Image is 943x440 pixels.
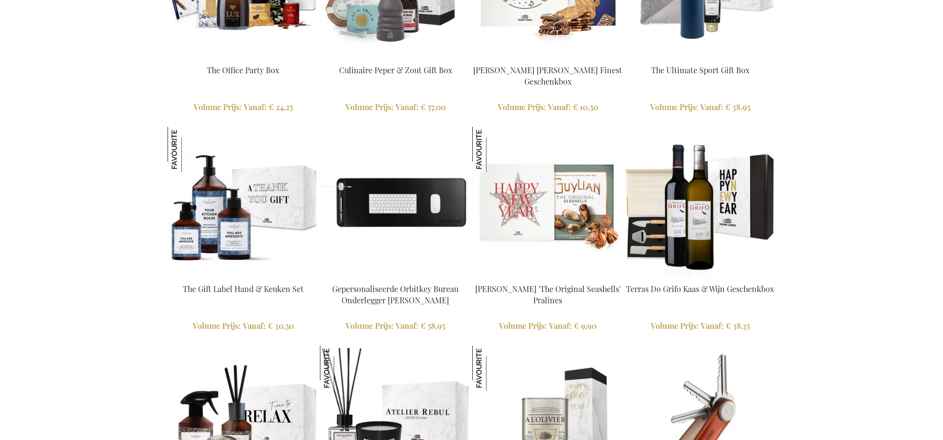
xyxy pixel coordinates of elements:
[320,53,471,62] a: Culinaire Peper & Zout Gift Box
[573,102,598,112] span: € 10,50
[625,271,776,281] a: Terras Do Grifo Cheese & Wine Box
[268,321,294,331] span: € 30,50
[207,65,279,75] a: The Office Party Box
[625,53,776,62] a: The Ultimate Sport Gift Box
[626,284,774,294] a: Terras Do Grifo Kaas & Wijn Geschenkbox
[320,346,365,391] img: Atelier Rebul Istanbul Home Kit
[475,284,621,305] a: [PERSON_NAME] 'The Original Seashells' Pralines
[345,102,394,112] span: Volume Prijs:
[625,102,776,113] a: Volume Prijs: Vanaf € 38,95
[701,321,724,331] span: Vanaf
[320,321,471,332] a: Volume Prijs: Vanaf € 58,95
[498,102,546,112] span: Volume Prijs:
[168,127,319,278] img: The Gift Label Hand & Kitchen Set
[472,321,624,332] a: Volume Prijs: Vanaf € 9,90
[244,102,267,112] span: Vanaf
[472,102,624,113] a: Volume Prijs: Vanaf € 10,50
[183,284,304,294] a: The Gift Label Hand & Keuken Set
[332,284,458,305] a: Gepersonaliseerde Orbitkey Bureau Onderlegger [PERSON_NAME]
[625,321,776,332] a: Volume Prijs: Vanaf € 38,35
[320,127,471,278] img: Gepersonaliseerde Orbitkey Bureau Onderlegger Slim - Zwart
[472,53,624,62] a: Jules Destrooper Jules' Finest Gift Box
[168,321,319,332] a: Volume Prijs: Vanaf € 30,50
[625,127,776,278] img: Terras Do Grifo Cheese & Wine Box
[499,321,547,331] span: Volume Prijs:
[243,321,266,331] span: Vanaf
[421,321,445,331] span: € 58,95
[421,102,446,112] span: € 57,00
[194,102,242,112] span: Volume Prijs:
[472,127,624,278] img: Guylian 'The Original Seashells' Pralines
[725,102,750,112] span: € 38,95
[726,321,750,331] span: € 38,35
[472,271,624,281] a: Guylian 'The Original Seashells' Pralines Guylian 'The Original Seashells' Pralines
[193,321,241,331] span: Volume Prijs:
[472,127,517,172] img: Guylian 'The Original Seashells' Pralines
[549,321,572,331] span: Vanaf
[396,102,419,112] span: Vanaf
[396,321,419,331] span: Vanaf
[320,102,471,113] a: Volume Prijs: Vanaf € 57,00
[269,102,293,112] span: € 24,25
[168,53,319,62] a: The Office Party Box
[651,65,749,75] a: The Ultimate Sport Gift Box
[168,127,213,172] img: The Gift Label Hand & Keuken Set
[168,271,319,281] a: The Gift Label Hand & Kitchen Set The Gift Label Hand & Keuken Set
[650,102,698,112] span: Volume Prijs:
[700,102,723,112] span: Vanaf
[548,102,571,112] span: Vanaf
[473,65,622,87] a: [PERSON_NAME] [PERSON_NAME] Finest Geschenkbox
[345,321,394,331] span: Volume Prijs:
[320,271,471,281] a: Gepersonaliseerde Orbitkey Bureau Onderlegger Slim - Zwart
[574,321,597,331] span: € 9,90
[339,65,452,75] a: Culinaire Peper & Zout Gift Box
[472,346,517,391] img: Culinaire Olijfolie & Zout Set
[168,102,319,113] a: Volume Prijs: Vanaf € 24,25
[651,321,699,331] span: Volume Prijs:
